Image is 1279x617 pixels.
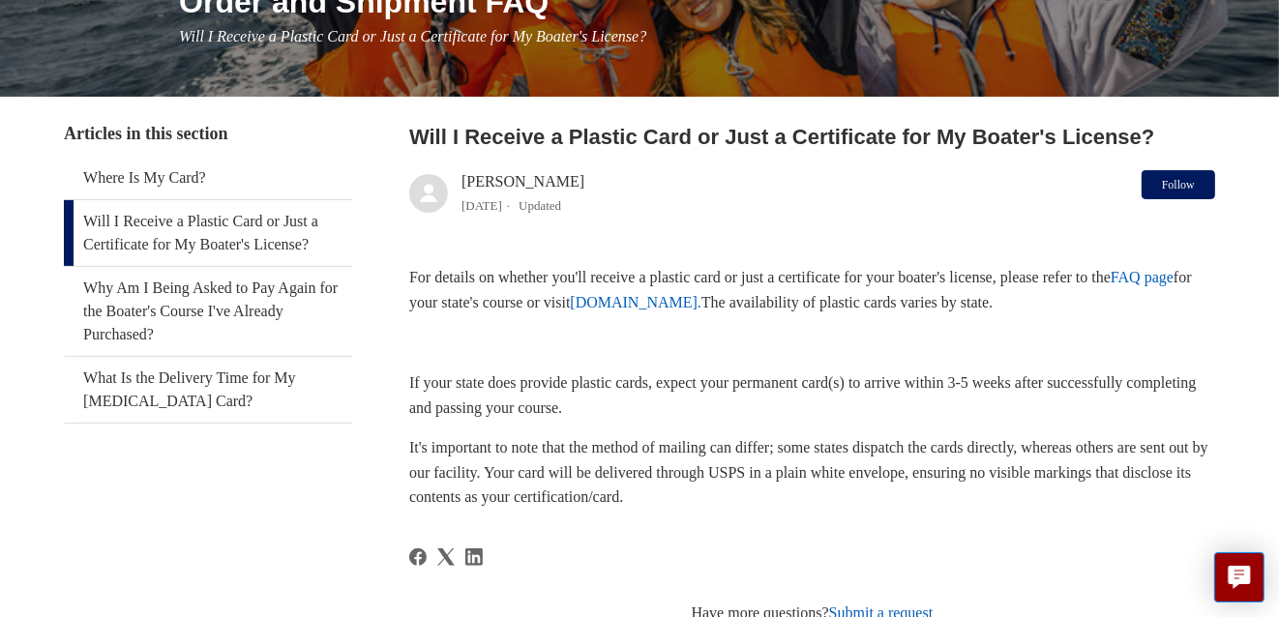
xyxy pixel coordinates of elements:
svg: Share this page on Facebook [409,548,427,566]
a: Where Is My Card? [64,157,351,199]
p: It's important to note that the method of mailing can differ; some states dispatch the cards dire... [409,435,1215,510]
a: FAQ page [1111,269,1174,285]
svg: Share this page on X Corp [437,548,455,566]
svg: Share this page on LinkedIn [465,548,483,566]
span: Will I Receive a Plastic Card or Just a Certificate for My Boater's License? [179,28,646,44]
a: What Is the Delivery Time for My [MEDICAL_DATA] Card? [64,357,351,423]
h2: Will I Receive a Plastic Card or Just a Certificate for My Boater's License? [409,121,1215,153]
button: Follow Article [1142,170,1215,199]
button: Live chat [1214,552,1264,602]
a: Facebook [409,548,427,566]
time: 04/08/2025, 12:43 [461,198,502,213]
a: Will I Receive a Plastic Card or Just a Certificate for My Boater's License? [64,200,351,266]
a: Why Am I Being Asked to Pay Again for the Boater's Course I've Already Purchased? [64,267,351,356]
a: [DOMAIN_NAME]. [570,294,701,310]
span: Articles in this section [64,124,227,143]
p: If your state does provide plastic cards, expect your permanent card(s) to arrive within 3-5 week... [409,370,1215,420]
p: For details on whether you'll receive a plastic card or just a certificate for your boater's lice... [409,265,1215,314]
a: LinkedIn [465,548,483,566]
a: X Corp [437,548,455,566]
li: Updated [519,198,561,213]
div: [PERSON_NAME] [461,170,584,217]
